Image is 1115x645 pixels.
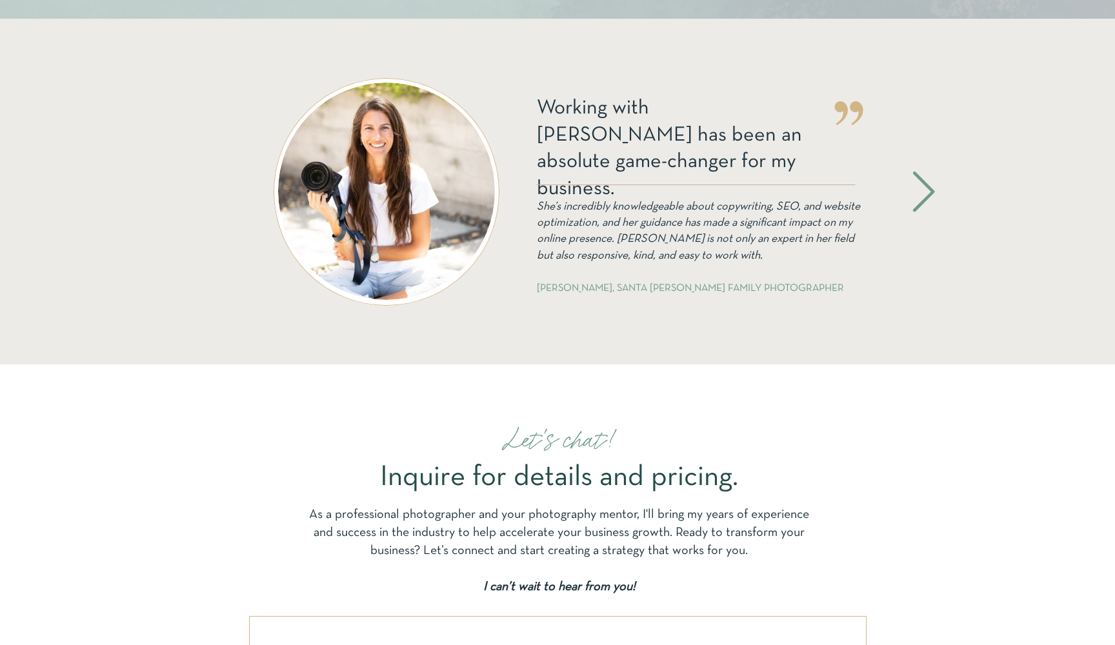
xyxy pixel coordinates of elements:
[537,95,807,121] p: Working with [PERSON_NAME] has been an absolute game-changer for my business.
[537,201,860,261] i: She’s incredibly knowledgeable about copywriting, SEO, and website optimization, and her guidance...
[483,581,636,593] i: I can’t wait to hear from you!
[298,506,820,594] p: As a professional photographer and your photography mentor, I'll bring my years of experience and...
[398,422,719,451] p: Let's chat!
[537,280,880,300] p: [PERSON_NAME], Santa [PERSON_NAME] Family Photographer
[299,461,819,490] p: Inquire for details and pricing.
